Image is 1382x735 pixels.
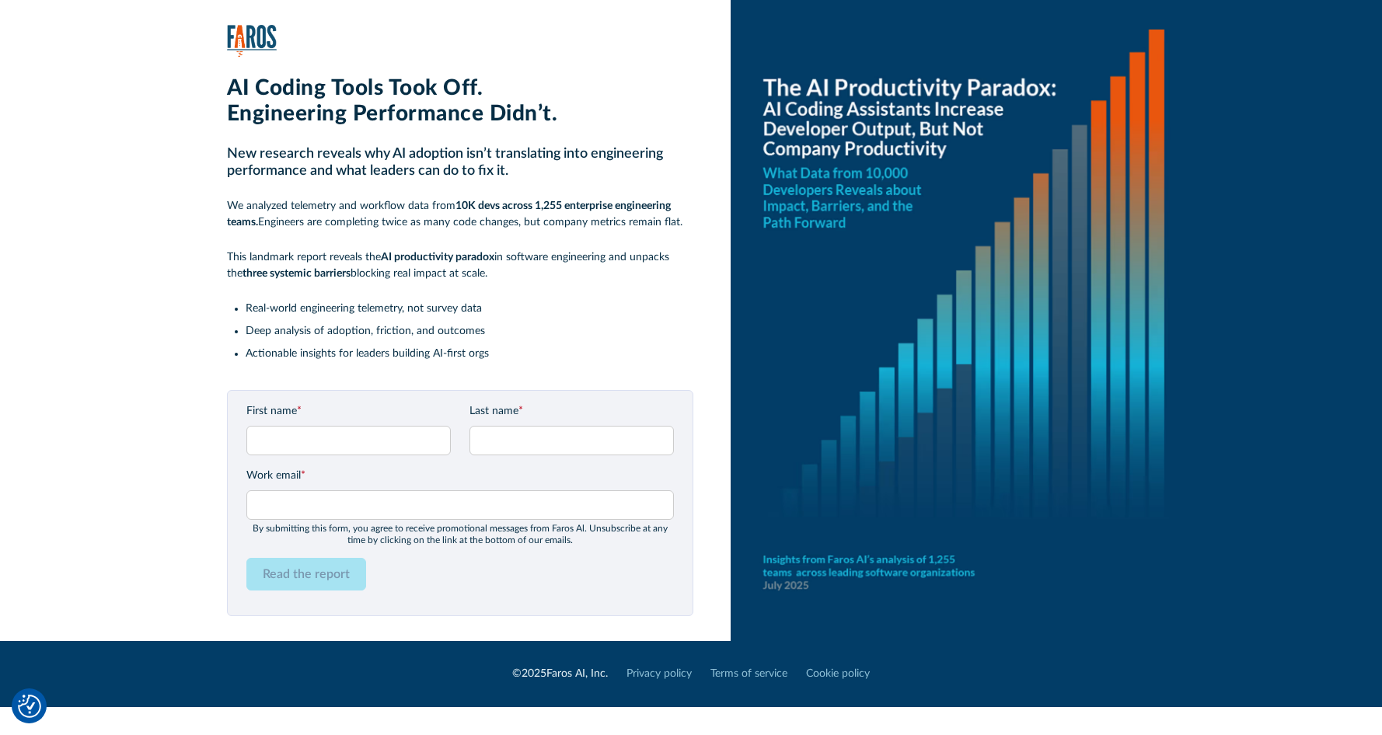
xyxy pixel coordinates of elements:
[246,403,451,420] label: First name
[710,666,787,682] a: Terms of service
[246,523,674,545] div: By submitting this form, you agree to receive promotional messages from Faros Al. Unsubscribe at ...
[626,666,692,682] a: Privacy policy
[806,666,870,682] a: Cookie policy
[227,200,671,228] strong: 10K devs across 1,255 enterprise engineering teams.
[243,268,351,279] strong: three systemic barriers
[246,403,674,603] form: Email Form
[18,695,41,718] img: Revisit consent button
[246,323,693,340] li: Deep analysis of adoption, friction, and outcomes
[227,75,693,102] h1: AI Coding Tools Took Off.
[512,666,608,682] div: © Faros AI, Inc.
[246,558,366,590] input: Read the report
[227,101,693,127] h1: Engineering Performance Didn’t.
[227,198,693,231] p: We analyzed telemetry and workflow data from Engineers are completing twice as many code changes,...
[246,468,674,484] label: Work email
[246,346,693,362] li: Actionable insights for leaders building AI-first orgs
[18,695,41,718] button: Cookie Settings
[469,403,674,420] label: Last name
[381,252,494,263] strong: AI productivity paradox
[227,249,693,282] p: This landmark report reveals the in software engineering and unpacks the blocking real impact at ...
[227,146,693,179] h2: New research reveals why AI adoption isn’t translating into engineering performance and what lead...
[246,301,693,317] li: Real-world engineering telemetry, not survey data
[522,668,546,679] span: 2025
